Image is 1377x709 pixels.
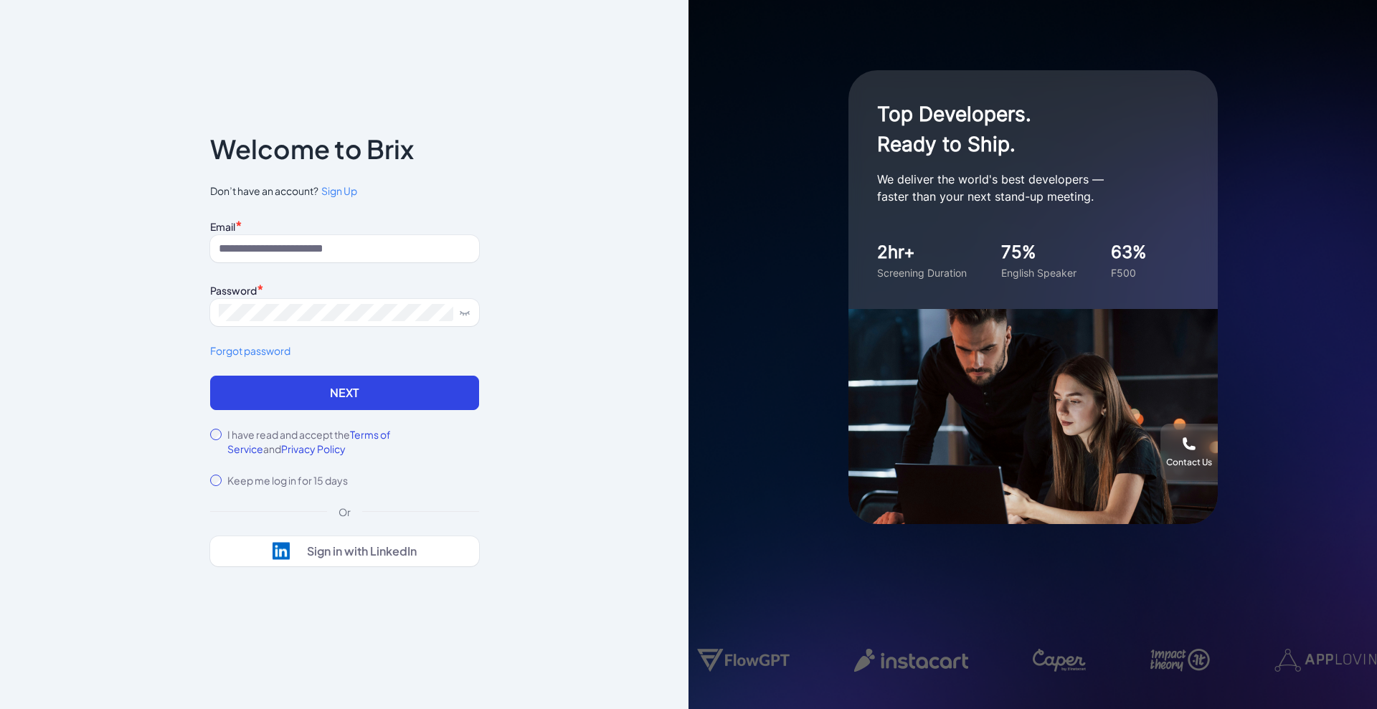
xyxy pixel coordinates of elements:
[210,343,479,358] a: Forgot password
[210,220,235,233] label: Email
[877,171,1164,205] p: We deliver the world's best developers — faster than your next stand-up meeting.
[1001,265,1076,280] div: English Speaker
[877,239,967,265] div: 2hr+
[281,442,346,455] span: Privacy Policy
[227,473,348,487] label: Keep me log in for 15 days
[210,376,479,410] button: Next
[1001,239,1076,265] div: 75%
[210,138,414,161] p: Welcome to Brix
[1166,457,1212,468] div: Contact Us
[227,428,391,455] span: Terms of Service
[877,99,1164,159] h1: Top Developers. Ready to Ship.
[1160,424,1218,481] button: Contact Us
[877,265,967,280] div: Screening Duration
[1111,239,1147,265] div: 63%
[321,184,357,197] span: Sign Up
[227,427,479,456] label: I have read and accept the and
[210,536,479,566] button: Sign in with LinkedIn
[327,505,362,519] div: Or
[1111,265,1147,280] div: F500
[210,184,479,199] span: Don’t have an account?
[318,184,357,199] a: Sign Up
[210,284,257,297] label: Password
[307,544,417,558] div: Sign in with LinkedIn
